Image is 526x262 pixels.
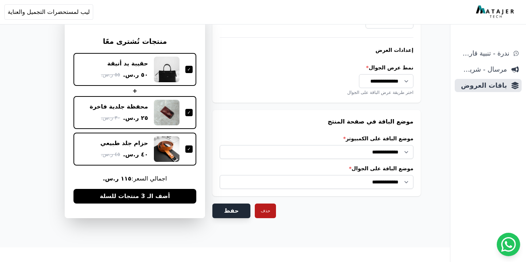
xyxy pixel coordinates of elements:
span: باقات العروض [458,80,507,91]
span: ٥٠ ر.س. [123,71,148,79]
span: ٢٥ ر.س. [123,114,148,122]
button: أضف الـ 3 منتجات للسلة [73,189,196,204]
button: ليب لمستحضرات التجميل والعناية [4,4,93,20]
label: نمط عرض الجوال [220,64,413,71]
span: ٥٥ ر.س. [101,71,120,79]
button: حذف [255,204,276,218]
span: ٣٠ ر.س. [101,114,120,122]
div: حقيبة يد أنيقة [107,60,148,68]
div: حزام جلد طبيعي [101,139,148,147]
span: ٤٠ ر.س. [123,150,148,159]
img: حزام جلد طبيعي [154,136,179,162]
label: موضع الباقة على الكمبيوتر [220,135,413,142]
button: حفظ [212,204,250,218]
label: موضع الباقة على الجوال [220,165,413,172]
h4: إعدادات العرض [220,46,413,54]
div: محفظة جلدية فاخرة [90,103,148,111]
h3: موضع الباقة في صفحة المنتج [220,117,413,126]
img: MatajerTech Logo [476,5,516,19]
img: محفظة جلدية فاخرة [154,100,179,125]
div: + [73,87,196,95]
b: ١١٥ ر.س. [103,175,131,182]
span: ٤٥ ر.س. [101,151,120,159]
span: مرسال - شريط دعاية [458,64,507,75]
img: حقيبة يد أنيقة [154,57,179,82]
span: اجمالي السعر: [73,174,196,183]
span: ندرة - تنبية قارب علي النفاذ [458,48,509,58]
span: أضف الـ 3 منتجات للسلة [100,192,170,201]
span: ليب لمستحضرات التجميل والعناية [8,8,90,16]
div: اختر طريقة عرض الباقة على الجوال [220,90,413,95]
h3: منتجات تُشترى معًا [73,37,196,47]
